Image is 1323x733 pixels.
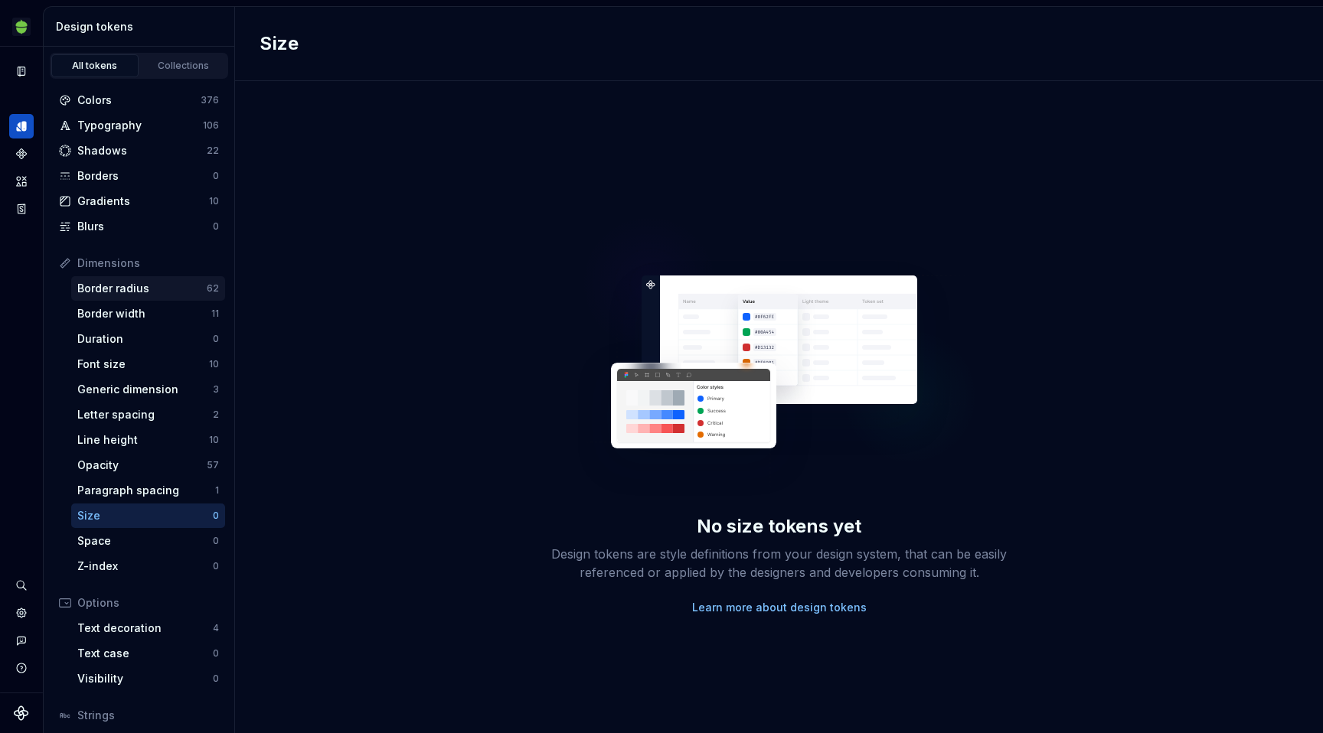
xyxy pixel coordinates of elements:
div: Collections [145,60,222,72]
div: 57 [207,459,219,471]
a: Duration0 [71,327,225,351]
div: Colors [77,93,201,108]
a: Components [9,142,34,166]
div: Strings [77,708,219,723]
div: Borders [77,168,213,184]
a: Borders0 [53,164,225,188]
div: 0 [213,673,219,685]
a: Border width11 [71,301,225,326]
a: Colors376 [53,88,225,112]
div: Paragraph spacing [77,483,215,498]
a: Border radius62 [71,276,225,301]
a: Generic dimension3 [71,377,225,402]
a: Opacity57 [71,453,225,477]
a: Letter spacing2 [71,402,225,427]
a: Assets [9,169,34,194]
a: Visibility0 [71,666,225,691]
div: 22 [207,145,219,157]
div: Border width [77,306,211,321]
div: 0 [213,170,219,182]
div: All tokens [57,60,133,72]
div: 10 [209,358,219,370]
div: 0 [213,333,219,345]
a: Size0 [71,503,225,528]
div: Letter spacing [77,407,213,422]
div: 11 [211,308,219,320]
div: Options [77,595,219,611]
div: Text decoration [77,621,213,636]
div: 2 [213,409,219,421]
a: Documentation [9,59,34,83]
a: Gradients10 [53,189,225,213]
div: 0 [213,535,219,547]
div: 106 [203,119,219,132]
a: Font size10 [71,352,225,376]
div: 62 [207,282,219,295]
div: 0 [213,560,219,572]
a: Storybook stories [9,197,34,221]
img: 236da360-d76e-47e8-bd69-d9ae43f958f1.png [12,18,31,36]
div: 0 [213,647,219,660]
div: Visibility [77,671,213,686]
a: Text case0 [71,641,225,666]
a: Space0 [71,529,225,553]
div: Border radius [77,281,207,296]
div: No size tokens yet [697,514,861,539]
div: Space [77,533,213,549]
div: Blurs [77,219,213,234]
div: Shadows [77,143,207,158]
div: Design tokens are style definitions from your design system, that can be easily referenced or app... [534,545,1024,582]
div: 4 [213,622,219,634]
div: 10 [209,195,219,207]
div: Font size [77,357,209,372]
a: Shadows22 [53,138,225,163]
div: Line height [77,432,209,448]
div: Duration [77,331,213,347]
button: Contact support [9,628,34,653]
a: Blurs0 [53,214,225,239]
a: Design tokens [9,114,34,138]
a: Line height10 [71,428,225,452]
div: Gradients [77,194,209,209]
a: Text decoration4 [71,616,225,640]
div: 0 [213,220,219,233]
a: Paragraph spacing1 [71,478,225,503]
a: Z-index0 [71,554,225,578]
div: Dimensions [77,256,219,271]
svg: Supernova Logo [14,705,29,721]
div: 3 [213,383,219,396]
button: Search ⌘K [9,573,34,598]
a: Settings [9,601,34,625]
div: Size [77,508,213,523]
div: 1 [215,484,219,497]
div: 10 [209,434,219,446]
a: Learn more about design tokens [692,600,867,615]
a: Typography106 [53,113,225,138]
div: 0 [213,510,219,522]
div: 376 [201,94,219,106]
div: Generic dimension [77,382,213,397]
div: Z-index [77,559,213,574]
div: Opacity [77,458,207,473]
div: Text case [77,646,213,661]
h2: Size [260,31,299,56]
div: Design tokens [56,19,228,34]
div: Typography [77,118,203,133]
